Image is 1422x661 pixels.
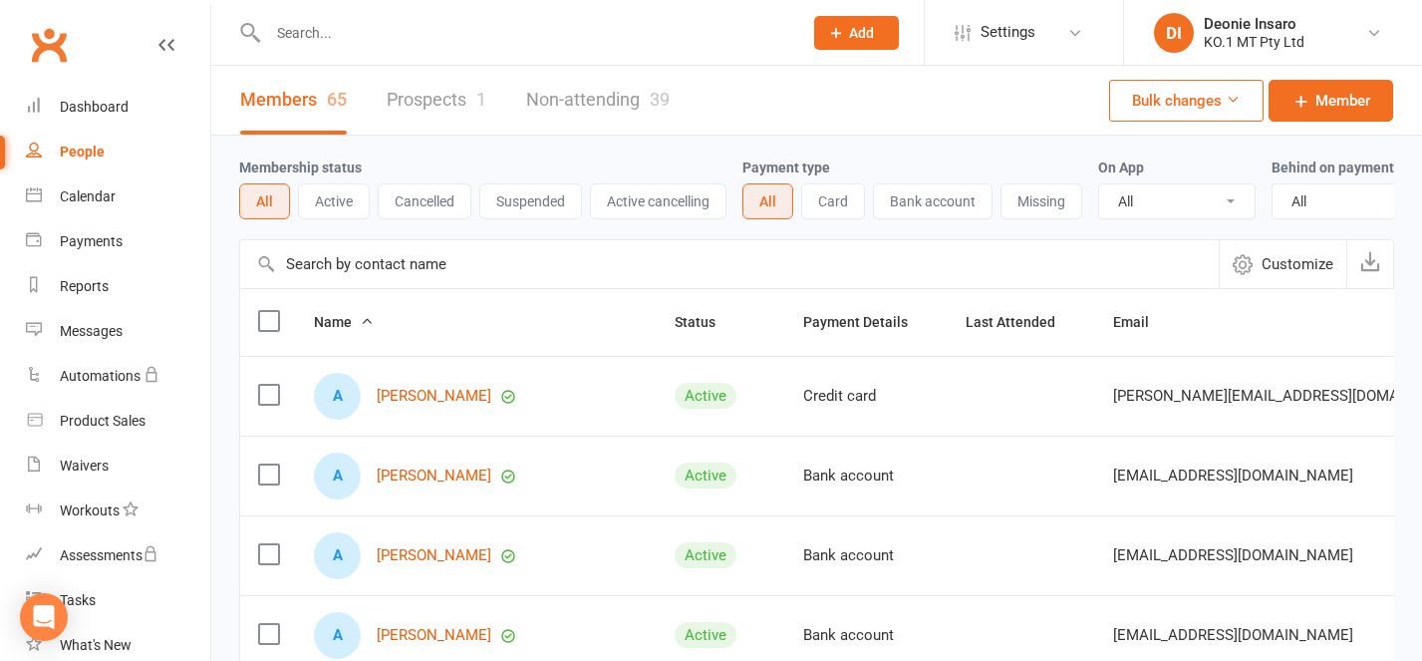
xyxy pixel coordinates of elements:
a: Member [1269,80,1393,122]
div: 65 [327,89,347,110]
div: Bank account [803,627,930,644]
a: Product Sales [26,399,210,444]
span: Member [1315,89,1370,113]
span: [EMAIL_ADDRESS][DOMAIN_NAME] [1113,457,1353,495]
button: Email [1113,310,1171,334]
a: Dashboard [26,85,210,130]
div: Active [675,542,736,568]
span: Last Attended [966,314,1077,330]
div: ANDY [314,532,361,579]
span: Customize [1262,252,1333,276]
div: Anthony [314,612,361,659]
a: Calendar [26,174,210,219]
div: Active [675,622,736,648]
button: Bank account [873,183,993,219]
div: What's New [60,637,132,653]
span: Payment Details [803,314,930,330]
div: Assessments [60,547,158,563]
div: People [60,144,105,160]
a: Automations [26,354,210,399]
button: Bulk changes [1109,80,1264,122]
div: Dashboard [60,99,129,115]
a: [PERSON_NAME] [377,468,491,485]
div: 39 [650,89,670,110]
button: All [742,183,793,219]
a: Members65 [240,66,347,135]
div: Waivers [60,458,109,474]
button: Active cancelling [590,183,726,219]
a: Prospects1 [387,66,486,135]
label: Membership status [239,160,362,175]
button: Cancelled [378,183,471,219]
input: Search by contact name [240,240,1219,288]
label: Behind on payments? [1272,160,1408,175]
span: Add [849,25,874,41]
button: Card [801,183,865,219]
button: Payment Details [803,310,930,334]
a: Messages [26,309,210,354]
button: Last Attended [966,310,1077,334]
div: Deonie Insaro [1204,15,1304,33]
span: Status [675,314,737,330]
button: Suspended [479,183,582,219]
span: [EMAIL_ADDRESS][DOMAIN_NAME] [1113,536,1353,574]
button: Customize [1219,240,1346,288]
a: [PERSON_NAME] [377,627,491,644]
button: Status [675,310,737,334]
div: Aidan [314,453,361,499]
a: [PERSON_NAME] [377,547,491,564]
button: All [239,183,290,219]
button: Name [314,310,374,334]
div: Active [675,463,736,489]
a: Non-attending39 [526,66,670,135]
div: 1 [476,89,486,110]
div: Messages [60,323,123,339]
input: Search... [262,19,788,47]
a: Reports [26,264,210,309]
div: Active [675,383,736,409]
span: Settings [981,10,1035,55]
div: Credit card [803,388,930,405]
span: Email [1113,314,1171,330]
div: DI [1154,13,1194,53]
a: Tasks [26,578,210,623]
div: KO.1 MT Pty Ltd [1204,33,1304,51]
a: Waivers [26,444,210,489]
a: Workouts [26,489,210,533]
a: Clubworx [24,20,74,70]
button: Active [298,183,370,219]
a: Payments [26,219,210,264]
label: Payment type [742,160,830,175]
div: Bank account [803,468,930,485]
div: Product Sales [60,413,145,429]
div: Calendar [60,188,116,204]
button: Add [814,16,899,50]
div: Automations [60,368,141,384]
a: [PERSON_NAME] [377,388,491,405]
a: People [26,130,210,174]
div: Tasks [60,592,96,608]
div: Aaron [314,373,361,420]
span: [EMAIL_ADDRESS][DOMAIN_NAME] [1113,616,1353,654]
div: Payments [60,233,123,249]
div: Bank account [803,547,930,564]
div: Reports [60,278,109,294]
div: Workouts [60,502,120,518]
a: Assessments [26,533,210,578]
button: Missing [1000,183,1082,219]
label: On App [1098,160,1144,175]
span: Name [314,314,374,330]
div: Open Intercom Messenger [20,593,68,641]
